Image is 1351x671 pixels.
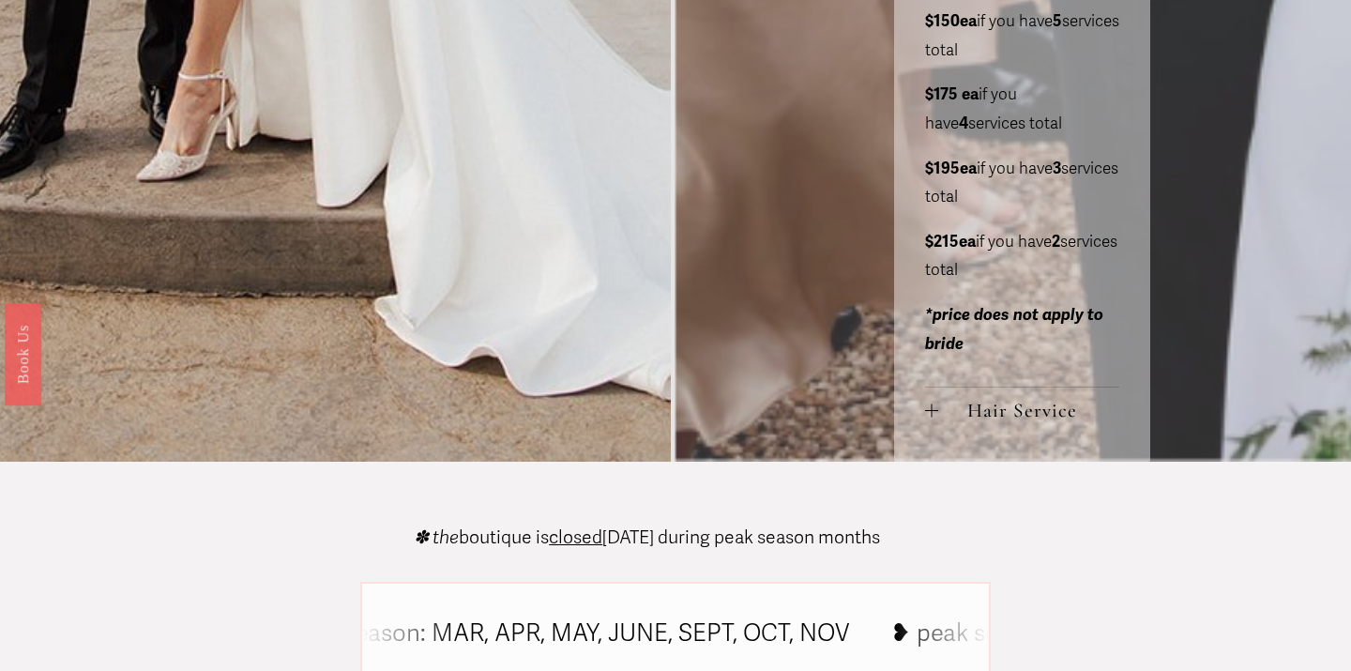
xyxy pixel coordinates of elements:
[925,232,976,252] strong: $215ea
[925,388,1120,431] button: Hair Service
[925,11,977,31] strong: $150ea
[925,8,1120,65] p: if you have services total
[1052,232,1060,252] strong: 2
[1053,159,1061,178] strong: 3
[925,81,1120,138] p: if you have services total
[925,155,1120,212] p: if you have services total
[938,399,1120,422] span: Hair Service
[925,8,1120,387] div: Makeup Service
[414,526,459,549] em: ✽ the
[549,526,602,549] span: closed
[925,159,977,178] strong: $195ea
[5,302,41,404] a: Book Us
[1053,11,1062,31] strong: 5
[925,305,1103,354] em: *price does not apply to bride
[925,84,979,104] strong: $175 ea
[959,114,968,133] strong: 4
[925,228,1120,285] p: if you have services total
[414,529,880,547] p: boutique is [DATE] during peak season months
[262,619,851,648] tspan: ❥ peak season: MAR, APR, MAY, JUNE, SEPT, OCT, NOV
